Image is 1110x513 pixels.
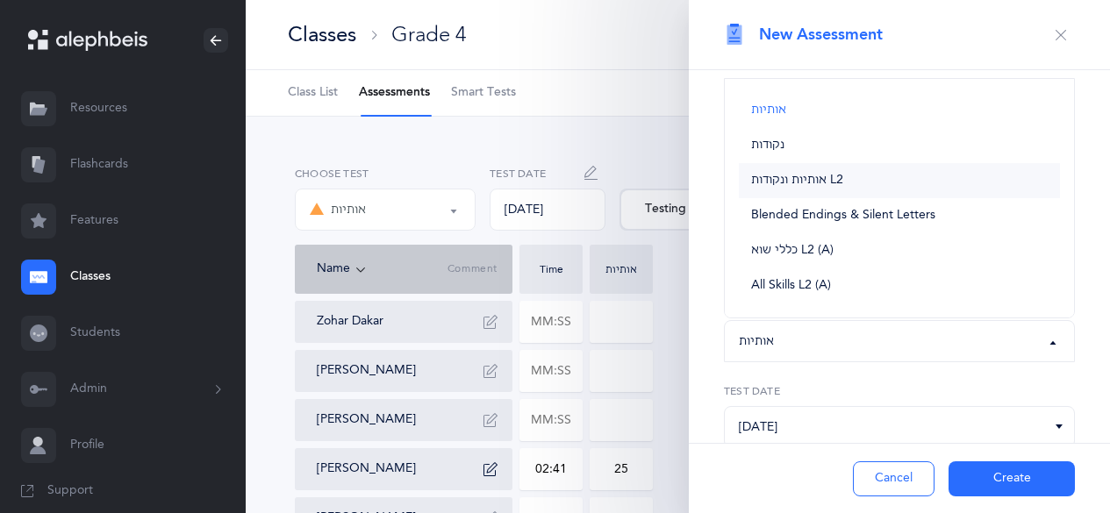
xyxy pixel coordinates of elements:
[295,189,476,231] button: אותיות
[751,103,786,118] span: אותיות
[751,173,843,189] span: אותיות ונקודות L2
[47,482,93,500] span: Support
[949,461,1075,496] button: Create
[295,166,476,182] label: Choose test
[317,411,416,429] button: [PERSON_NAME]
[288,20,356,49] div: Classes
[751,278,831,294] span: All Skills L2 (A)
[724,383,1075,399] label: Test date
[524,264,578,274] div: Time
[317,260,448,279] div: Name
[594,264,648,274] div: אותיות
[520,449,582,489] input: MM:SS
[724,320,1075,362] button: אותיות
[751,243,834,259] span: כללי שוא L2 (A)
[739,332,774,351] div: אותיות
[724,406,1075,448] input: 03/04/2024
[520,351,582,391] input: MM:SS
[751,138,784,153] span: נקודות
[317,313,383,331] button: Zohar Dakar
[751,208,935,224] span: Blended Endings & Silent Letters
[288,84,338,102] span: Class List
[448,262,498,276] span: Comment
[490,189,605,231] div: [DATE]
[520,400,582,440] input: MM:SS
[490,166,605,182] label: Test Date
[759,24,883,46] span: New Assessment
[310,199,366,220] div: אותיות
[520,302,582,342] input: MM:SS
[853,461,935,496] button: Cancel
[317,362,416,380] button: [PERSON_NAME]
[451,84,516,102] span: Smart Tests
[317,460,416,478] button: [PERSON_NAME]
[391,20,466,49] div: Grade 4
